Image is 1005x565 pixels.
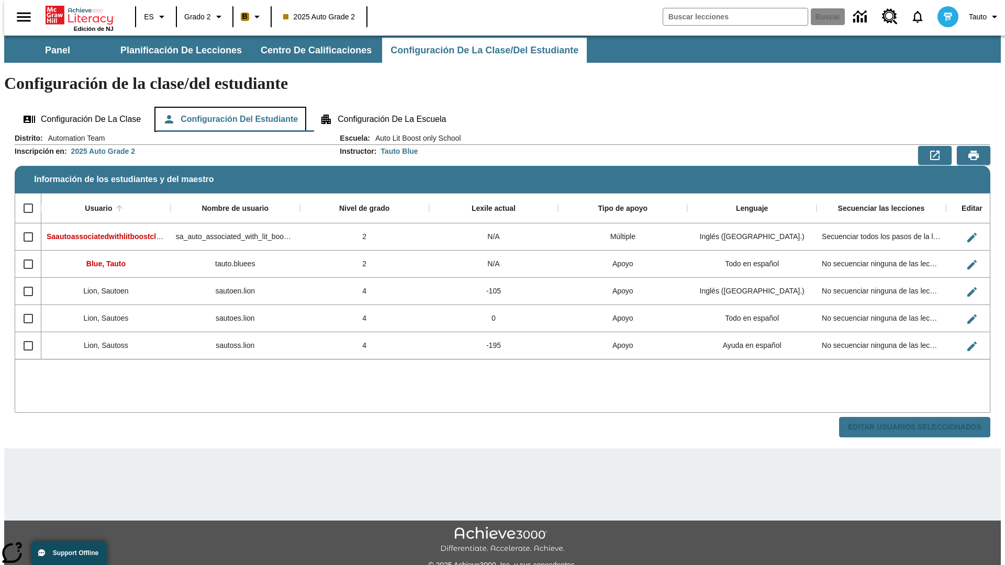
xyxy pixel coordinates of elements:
button: Configuración de la escuela [311,107,454,132]
div: tauto.bluees [171,251,300,278]
div: Nivel de grado [339,204,389,213]
button: Abrir el menú lateral [8,2,39,32]
div: -195 [429,332,559,359]
button: Boost El color de la clase es anaranjado claro. Cambiar el color de la clase. [237,7,267,26]
div: -105 [429,278,559,305]
div: Lexile actual [472,204,516,213]
span: Información de los estudiantes y del maestro [34,175,214,184]
h2: Distrito : [15,134,43,143]
button: Escoja un nuevo avatar [931,3,965,30]
button: Editar Usuario [962,281,982,302]
a: Notificaciones [904,3,931,30]
span: Lion, Sautoss [84,341,128,349]
button: Planificación de lecciones [112,38,250,63]
h2: Inscripción en : [15,147,67,156]
div: Inglés (EE. UU.) [687,278,817,305]
button: Editar Usuario [962,227,982,248]
span: Lion, Sautoen [83,287,128,295]
div: Múltiple [558,223,687,251]
a: Centro de información [847,3,876,31]
div: Apoyo [558,251,687,278]
div: Nombre de usuario [202,204,269,213]
button: Panel [5,38,110,63]
img: Achieve3000 Differentiate Accelerate Achieve [440,527,565,553]
span: Automation Team [43,133,105,143]
div: 4 [300,278,429,305]
button: Editar Usuario [962,309,982,330]
div: Secuenciar todos los pasos de la lección [817,223,946,251]
div: Apoyo [558,332,687,359]
button: Support Offline [31,541,107,565]
span: Lion, Sautoes [84,314,129,322]
div: Configuración de la clase/del estudiante [15,107,990,132]
div: Inglés (EE. UU.) [687,223,817,251]
div: 2025 Auto Grade 2 [71,146,135,156]
span: Grado 2 [184,12,211,22]
div: 0 [429,305,559,332]
div: Todo en español [687,305,817,332]
span: Tauto [969,12,987,22]
span: Blue, Tauto [86,259,126,268]
div: Lenguaje [736,204,768,213]
div: Apoyo [558,305,687,332]
button: Centro de calificaciones [252,38,380,63]
div: Editar [962,204,982,213]
div: sa_auto_associated_with_lit_boost_classes [171,223,300,251]
img: avatar image [937,6,958,27]
button: Vista previa de impresión [957,146,990,165]
div: sautoes.lion [171,305,300,332]
div: Usuario [85,204,112,213]
div: Tauto Blue [381,146,418,156]
span: Auto Lit Boost only School [370,133,461,143]
button: Configuración del estudiante [154,107,306,132]
div: N/A [429,251,559,278]
div: Subbarra de navegación [4,38,588,63]
div: Portada [46,4,114,32]
div: Información de los estudiantes y del maestro [15,133,990,438]
span: Support Offline [53,549,98,557]
div: Tipo de apoyo [598,204,647,213]
div: Todo en español [687,251,817,278]
div: Apoyo [558,278,687,305]
div: No secuenciar ninguna de las lecciones [817,332,946,359]
button: Exportar a CSV [918,146,952,165]
div: 2 [300,251,429,278]
button: Lenguaje: ES, Selecciona un idioma [139,7,173,26]
div: 4 [300,305,429,332]
h1: Configuración de la clase/del estudiante [4,74,1001,93]
div: No secuenciar ninguna de las lecciones [817,305,946,332]
div: 2 [300,223,429,251]
span: ES [144,12,154,22]
a: Centro de recursos, Se abrirá en una pestaña nueva. [876,3,904,31]
div: Subbarra de navegación [4,36,1001,63]
button: Perfil/Configuración [965,7,1005,26]
div: N/A [429,223,559,251]
div: 4 [300,332,429,359]
span: Saautoassociatedwithlitboostcl, Saautoassociatedwithlitboostcl [47,232,270,241]
button: Configuración de la clase/del estudiante [382,38,587,63]
div: Ayuda en español [687,332,817,359]
button: Configuración de la clase [15,107,149,132]
div: sautoss.lion [171,332,300,359]
div: No secuenciar ninguna de las lecciones [817,251,946,278]
button: Editar Usuario [962,336,982,357]
span: B [242,10,248,23]
span: Edición de NJ [74,26,114,32]
button: Editar Usuario [962,254,982,275]
a: Portada [46,5,114,26]
h2: Escuela : [340,134,370,143]
input: Buscar campo [663,8,808,25]
h2: Instructor : [340,147,376,156]
button: Grado: Grado 2, Elige un grado [180,7,229,26]
div: sautoen.lion [171,278,300,305]
div: No secuenciar ninguna de las lecciones [817,278,946,305]
span: 2025 Auto Grade 2 [283,12,355,22]
div: Secuenciar las lecciones [838,204,925,213]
